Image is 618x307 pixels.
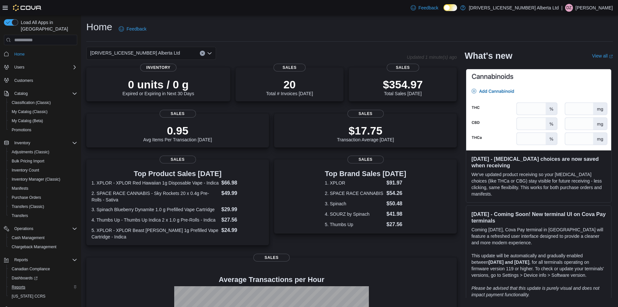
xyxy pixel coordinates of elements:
[325,190,384,197] dt: 2. SPACE RACE CANNABIS
[9,243,77,251] span: Chargeback Management
[14,140,30,146] span: Inventory
[6,184,80,193] button: Manifests
[12,213,28,218] span: Transfers
[221,189,264,197] dd: $49.99
[383,78,423,96] div: Total Sales [DATE]
[9,126,34,134] a: Promotions
[407,55,457,60] p: Updated 1 minute(s) ago
[386,221,406,228] dd: $27.56
[9,283,28,291] a: Reports
[12,256,30,264] button: Reports
[143,124,212,142] div: Avg Items Per Transaction [DATE]
[6,211,80,220] button: Transfers
[6,264,80,274] button: Canadian Compliance
[14,91,28,96] span: Catalog
[347,156,384,163] span: Sales
[383,78,423,91] p: $354.97
[6,193,80,202] button: Purchase Orders
[12,50,77,58] span: Home
[465,51,512,61] h2: What's new
[443,4,457,11] input: Dark Mode
[9,194,44,201] a: Purchase Orders
[12,168,39,173] span: Inventory Count
[12,177,60,182] span: Inventory Manager (Classic)
[9,157,47,165] a: Bulk Pricing Import
[471,211,606,224] h3: [DATE] - Coming Soon! New terminal UI on Cova Pay terminals
[9,243,59,251] a: Chargeback Management
[9,157,77,165] span: Bulk Pricing Import
[6,202,80,211] button: Transfers (Classic)
[9,166,77,174] span: Inventory Count
[325,170,406,178] h3: Top Brand Sales [DATE]
[9,148,52,156] a: Adjustments (Classic)
[9,99,77,107] span: Classification (Classic)
[160,110,196,118] span: Sales
[14,226,33,231] span: Operations
[12,256,77,264] span: Reports
[12,109,48,114] span: My Catalog (Classic)
[9,292,77,300] span: Washington CCRS
[9,166,42,174] a: Inventory Count
[469,4,559,12] p: [DRIVERS_LICENSE_NUMBER] Alberta Ltd
[273,64,306,71] span: Sales
[143,124,212,137] p: 0.95
[6,98,80,107] button: Classification (Classic)
[6,283,80,292] button: Reports
[9,212,30,220] a: Transfers
[12,90,30,97] button: Catalog
[9,175,77,183] span: Inventory Manager (Classic)
[207,51,212,56] button: Open list of options
[9,203,47,211] a: Transfers (Classic)
[576,4,613,12] p: [PERSON_NAME]
[91,180,219,186] dt: 1. XPLOR - XPLOR Red Hawaiian 1g Disposable Vape - Indica
[386,200,406,208] dd: $50.48
[9,117,46,125] a: My Catalog (Beta)
[90,49,180,57] span: [DRIVERS_LICENSE_NUMBER] Alberta Ltd
[12,244,56,249] span: Chargeback Management
[6,107,80,116] button: My Catalog (Classic)
[123,78,194,91] p: 0 units / 0 g
[12,63,27,71] button: Users
[91,227,219,240] dt: 5. XPLOR - XPLOR Beast [PERSON_NAME] 1g Prefilled Vape Cartridge - Indica
[9,108,50,116] a: My Catalog (Classic)
[347,110,384,118] span: Sales
[6,175,80,184] button: Inventory Manager (Classic)
[561,4,563,12] p: |
[6,274,80,283] a: Dashboards
[9,99,54,107] a: Classification (Classic)
[123,78,194,96] div: Expired or Expiring in Next 30 Days
[6,242,80,251] button: Chargeback Management
[9,185,31,192] a: Manifests
[337,124,394,137] p: $17.75
[12,294,45,299] span: [US_STATE] CCRS
[566,4,572,12] span: DZ
[1,224,80,233] button: Operations
[12,195,41,200] span: Purchase Orders
[1,63,80,72] button: Users
[325,211,384,217] dt: 4. SOURZ by Spinach
[140,64,176,71] span: Inventory
[6,157,80,166] button: Bulk Pricing Import
[12,149,49,155] span: Adjustments (Classic)
[12,275,38,281] span: Dashboards
[9,234,47,242] a: Cash Management
[12,118,43,123] span: My Catalog (Beta)
[9,108,77,116] span: My Catalog (Classic)
[91,206,219,213] dt: 3. Spinach Blueberry Dynamite 1.0 g Prefilled Vape Cartridge
[91,217,219,223] dt: 4. Thumbs Up - Thumbs Up Indica 2 x 1.0 g Pre-Rolls - Indica
[266,78,313,91] p: 20
[14,52,25,57] span: Home
[9,265,77,273] span: Canadian Compliance
[12,186,28,191] span: Manifests
[408,1,441,14] a: Feedback
[1,255,80,264] button: Reports
[325,180,384,186] dt: 1. XPLOR
[1,76,80,85] button: Customers
[266,78,313,96] div: Total # Invoices [DATE]
[471,252,606,278] p: This update will be automatically and gradually enabled between , for all terminals operating on ...
[12,139,77,147] span: Inventory
[6,233,80,242] button: Cash Management
[12,225,77,233] span: Operations
[221,206,264,213] dd: $29.99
